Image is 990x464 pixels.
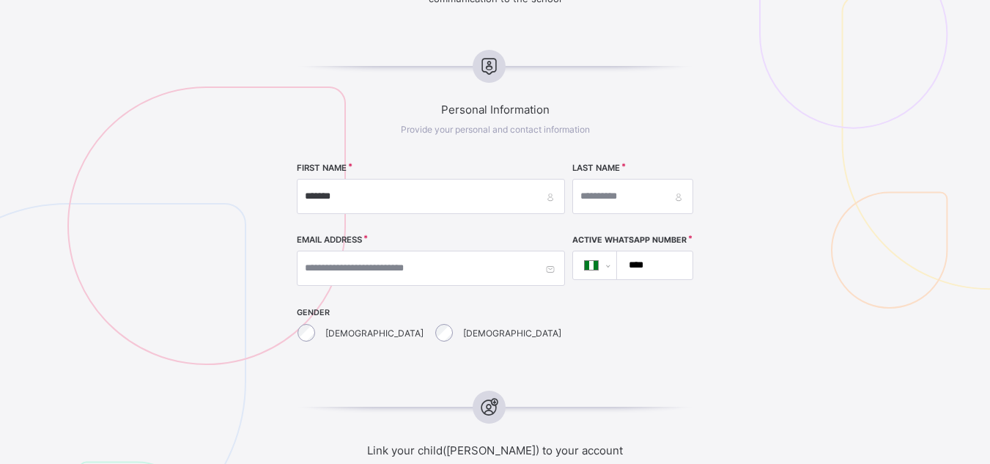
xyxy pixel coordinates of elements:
span: Personal Information [248,103,743,117]
label: FIRST NAME [297,163,347,173]
span: Provide your personal and contact information [401,124,590,135]
label: Active WhatsApp Number [572,235,687,245]
label: [DEMOGRAPHIC_DATA] [463,328,561,339]
label: LAST NAME [572,163,620,173]
label: EMAIL ADDRESS [297,235,362,245]
span: Link your child([PERSON_NAME]) to your account [248,443,743,457]
span: GENDER [297,308,565,317]
label: [DEMOGRAPHIC_DATA] [325,328,424,339]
